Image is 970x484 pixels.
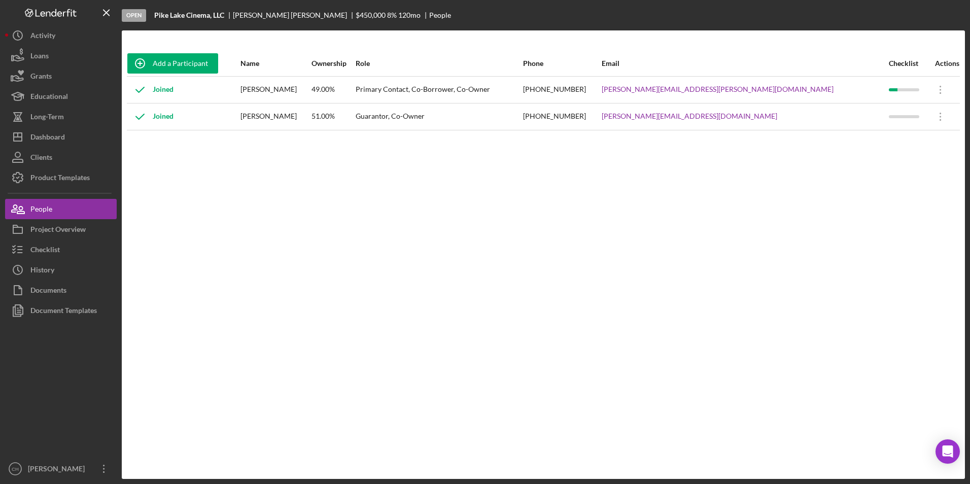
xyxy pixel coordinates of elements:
[30,107,64,129] div: Long-Term
[30,199,52,222] div: People
[936,439,960,464] div: Open Intercom Messenger
[311,104,355,129] div: 51.00%
[12,466,19,472] text: CH
[356,59,522,67] div: Role
[127,77,174,102] div: Joined
[523,104,601,129] div: [PHONE_NUMBER]
[30,300,97,323] div: Document Templates
[127,104,174,129] div: Joined
[5,46,117,66] button: Loans
[30,167,90,190] div: Product Templates
[602,85,834,93] a: [PERSON_NAME][EMAIL_ADDRESS][PERSON_NAME][DOMAIN_NAME]
[429,11,451,19] div: People
[311,59,355,67] div: Ownership
[5,300,117,321] button: Document Templates
[523,77,601,102] div: [PHONE_NUMBER]
[311,77,355,102] div: 49.00%
[523,59,601,67] div: Phone
[5,199,117,219] button: People
[25,459,91,481] div: [PERSON_NAME]
[5,260,117,280] button: History
[30,25,55,48] div: Activity
[928,59,959,67] div: Actions
[5,167,117,188] button: Product Templates
[5,219,117,239] button: Project Overview
[122,9,146,22] div: Open
[30,46,49,68] div: Loans
[5,280,117,300] button: Documents
[30,280,66,303] div: Documents
[30,86,68,109] div: Educational
[30,219,86,242] div: Project Overview
[240,77,310,102] div: [PERSON_NAME]
[30,127,65,150] div: Dashboard
[5,107,117,127] button: Long-Term
[154,11,224,19] b: Pike Lake Cinema, LLC
[5,127,117,147] button: Dashboard
[398,11,421,19] div: 120 mo
[30,147,52,170] div: Clients
[30,66,52,89] div: Grants
[5,147,117,167] button: Clients
[356,104,522,129] div: Guarantor, Co-Owner
[233,11,356,19] div: [PERSON_NAME] [PERSON_NAME]
[889,59,926,67] div: Checklist
[5,86,117,107] button: Educational
[356,11,386,19] span: $450,000
[602,112,777,120] a: [PERSON_NAME][EMAIL_ADDRESS][DOMAIN_NAME]
[240,104,310,129] div: [PERSON_NAME]
[387,11,397,19] div: 8 %
[5,459,117,479] button: CH[PERSON_NAME]
[30,239,60,262] div: Checklist
[5,239,117,260] button: Checklist
[240,59,310,67] div: Name
[5,66,117,86] button: Grants
[602,59,888,67] div: Email
[30,260,54,283] div: History
[127,53,218,74] button: Add a Participant
[5,25,117,46] button: Activity
[356,77,522,102] div: Primary Contact, Co-Borrower, Co-Owner
[153,53,208,74] div: Add a Participant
